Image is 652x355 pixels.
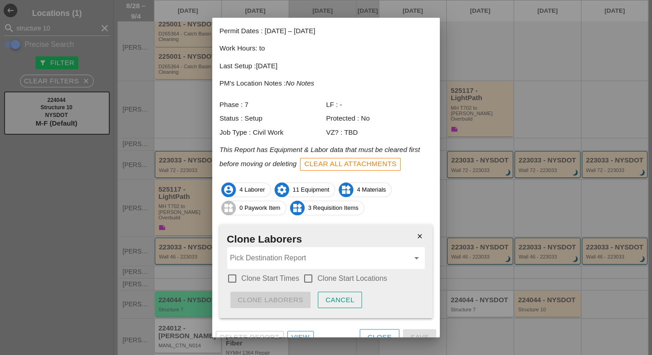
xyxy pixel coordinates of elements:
[219,78,433,89] p: PM's Location Notes :
[326,100,433,110] div: LF : -
[219,61,433,71] p: Last Setup :
[300,158,401,171] button: Clear All Attachments
[290,201,364,215] span: 3 Requisition Items
[326,295,355,305] div: Cancel
[285,79,314,87] i: No Notes
[291,332,310,343] div: View
[222,183,270,197] span: 4 Laborer
[360,329,399,345] button: Close
[290,201,305,215] i: widgets
[230,251,409,265] input: Pick Destination Report
[304,159,397,169] div: Clear All Attachments
[219,146,420,167] i: This Report has Equipment & Labor data that must be cleared first before moving or deleting
[275,183,289,197] i: settings
[221,183,236,197] i: account_circle
[326,113,433,124] div: Protected : No
[221,201,236,215] i: widgets
[241,274,299,283] label: Clone Start Times
[219,43,433,54] p: Work Hours: to
[318,292,362,308] button: Cancel
[227,232,425,247] h2: Clone Laborers
[339,183,353,197] i: widgets
[411,227,429,245] i: close
[219,100,326,110] div: Phase : 7
[287,331,314,344] a: View
[256,62,277,70] span: [DATE]
[219,127,326,138] div: Job Type : Civil Work
[222,201,286,215] span: 0 Paywork Item
[411,253,422,264] i: arrow_drop_down
[326,127,433,138] div: VZ? : TBD
[339,183,392,197] span: 4 Materials
[219,113,326,124] div: Status : Setup
[219,26,433,36] p: Permit Dates : [DATE] – [DATE]
[275,183,335,197] span: 11 Equipment
[317,274,387,283] label: Clone Start Locations
[367,332,392,343] div: Close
